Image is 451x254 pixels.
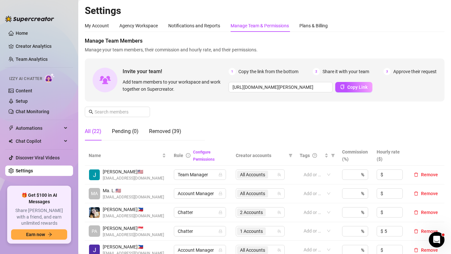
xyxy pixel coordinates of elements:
span: delete [414,172,418,177]
div: Notifications and Reports [168,22,220,29]
span: delete [414,191,418,196]
button: Earn nowarrow-right [11,229,67,240]
span: team [277,210,281,214]
span: team [277,248,281,252]
th: Hourly rate ($) [373,146,407,166]
span: filter [330,151,336,160]
span: Share it with your team [323,68,369,75]
div: Manage Team & Permissions [231,22,289,29]
span: [EMAIL_ADDRESS][DOMAIN_NAME] [103,175,164,181]
span: Ma. L. 🇺🇸 [103,187,164,194]
span: team [277,192,281,195]
span: 2 Accounts [237,208,266,216]
span: All Accounts [240,190,265,197]
img: AI Chatter [45,73,55,83]
button: Remove [411,246,441,254]
th: Name [85,146,170,166]
a: Creator Analytics [16,41,68,51]
span: [PERSON_NAME] 🇸🇬 [103,225,164,232]
span: Earn now [26,232,45,237]
span: Account Manager [178,189,222,198]
input: Search members [95,108,141,115]
a: Home [16,31,28,36]
span: [EMAIL_ADDRESS][DOMAIN_NAME] [103,213,164,219]
span: Add team members to your workspace and work together on Supercreator. [123,78,226,93]
span: All Accounts [237,190,268,197]
a: Chat Monitoring [16,109,49,114]
button: Remove [411,208,441,216]
span: lock [218,173,222,177]
span: team [277,229,281,233]
span: copy [340,85,345,89]
img: logo-BBDzfeDw.svg [5,16,54,22]
span: Copy Link [347,85,368,90]
span: Name [89,152,161,159]
button: Copy Link [335,82,372,92]
a: Settings [16,168,33,173]
span: [PERSON_NAME] 🇺🇸 [103,168,164,175]
img: Chat Copilot [8,139,13,143]
span: filter [289,154,293,157]
span: delete [414,210,418,215]
span: All Accounts [240,247,265,254]
a: Discover Viral Videos [16,155,60,160]
span: 1 Accounts [237,227,266,235]
button: Remove [411,227,441,235]
span: Remove [421,172,438,177]
span: All Accounts [237,171,268,179]
span: All Accounts [237,246,268,254]
span: delete [414,248,418,252]
span: 3 [383,68,391,75]
span: [PERSON_NAME] 🇵🇭 [103,206,164,213]
span: MA [91,190,98,197]
span: Chatter [178,207,222,217]
span: search [89,110,93,114]
span: filter [287,151,294,160]
span: Team Manager [178,170,222,180]
span: Manage Team Members [85,37,444,45]
div: My Account [85,22,109,29]
span: thunderbolt [8,126,14,131]
span: info-circle [186,153,190,158]
span: delete [414,229,418,234]
span: Role [174,153,183,158]
div: Removed (39) [149,127,181,135]
span: Tags [300,152,310,159]
a: Content [16,88,32,93]
img: Sheina Gorriceta [89,207,100,218]
span: Chatter [178,226,222,236]
span: PA [92,228,97,235]
span: Automations [16,123,62,133]
span: [EMAIL_ADDRESS][DOMAIN_NAME] [103,194,164,200]
div: Agency Workspace [119,22,158,29]
span: Izzy AI Chatter [9,76,42,82]
span: filter [331,154,335,157]
div: Pending (0) [112,127,139,135]
th: Commission (%) [338,146,373,166]
span: All Accounts [240,171,265,178]
span: lock [218,210,222,214]
span: Approve their request [393,68,437,75]
span: 2 [313,68,320,75]
span: [EMAIL_ADDRESS][DOMAIN_NAME] [103,232,164,238]
span: 1 Accounts [240,228,263,235]
span: Chat Copilot [16,136,62,146]
span: 2 Accounts [240,209,263,216]
span: lock [218,192,222,195]
a: Team Analytics [16,57,48,62]
span: [PERSON_NAME] 🇵🇭 [103,243,164,250]
span: Remove [421,210,438,215]
button: Remove [411,190,441,197]
span: arrow-right [48,232,52,237]
span: Invite your team! [123,67,229,75]
span: 🎁 Get $100 in AI Messages [11,192,67,205]
span: Copy the link from the bottom [238,68,298,75]
div: Plans & Billing [299,22,328,29]
img: Jodi [89,169,100,180]
span: lock [218,229,222,233]
span: Manage your team members, their commission and hourly rate, and their permissions. [85,46,444,53]
span: Share [PERSON_NAME] with a friend, and earn unlimited rewards [11,207,67,227]
span: Remove [421,229,438,234]
span: Remove [421,247,438,253]
iframe: Intercom live chat [429,232,444,247]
